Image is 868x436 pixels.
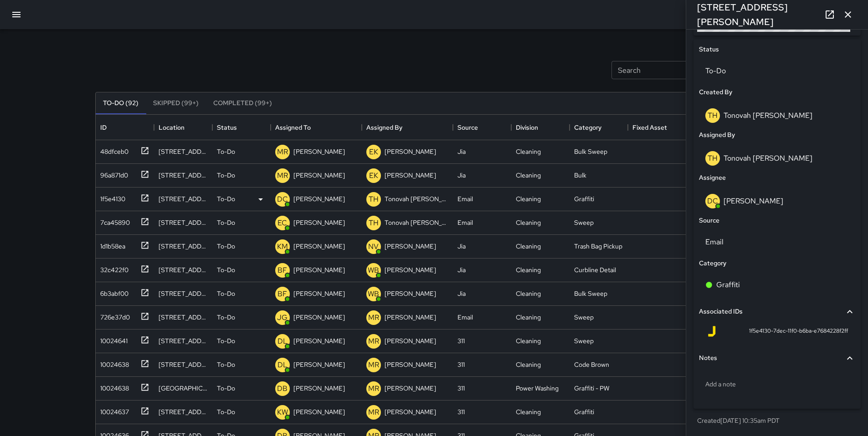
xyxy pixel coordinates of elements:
[217,194,235,203] p: To-Do
[516,115,538,140] div: Division
[457,360,465,369] div: 311
[217,336,235,345] p: To-Do
[457,147,466,156] div: Jia
[368,407,379,418] p: MR
[516,313,541,322] div: Cleaning
[385,265,436,274] p: [PERSON_NAME]
[97,214,130,227] div: 7ca45890
[457,194,473,203] div: Email
[275,115,311,140] div: Assigned To
[574,194,594,203] div: Graffiti
[146,92,206,114] button: Skipped (99+)
[574,147,607,156] div: Bulk Sweep
[574,171,586,180] div: Bulk
[159,218,208,227] div: 43 Juniper Street
[385,171,436,180] p: [PERSON_NAME]
[368,360,379,370] p: MR
[385,147,436,156] p: [PERSON_NAME]
[293,242,345,251] p: [PERSON_NAME]
[159,384,208,393] div: 1077 Howard Street
[217,360,235,369] p: To-Do
[628,115,686,140] div: Fixed Asset
[277,289,287,299] p: BF
[293,147,345,156] p: [PERSON_NAME]
[574,115,601,140] div: Category
[159,115,185,140] div: Location
[457,218,473,227] div: Email
[516,289,541,298] div: Cleaning
[368,241,379,252] p: NV
[516,194,541,203] div: Cleaning
[457,171,466,180] div: Jia
[217,147,235,156] p: To-Do
[368,312,379,323] p: MR
[457,289,466,298] div: Jia
[574,242,622,251] div: Trash Bag Pickup
[217,407,235,416] p: To-Do
[385,360,436,369] p: [PERSON_NAME]
[385,407,436,416] p: [PERSON_NAME]
[159,289,208,298] div: 243 Shipley Street
[159,194,208,203] div: 1128 Howard Street
[293,171,345,180] p: [PERSON_NAME]
[97,309,130,322] div: 726e37d0
[97,380,129,393] div: 10024638
[97,167,128,180] div: 96a871d0
[293,360,345,369] p: [PERSON_NAME]
[159,336,208,345] div: 643 Natoma Street
[97,404,129,416] div: 10024637
[97,285,128,298] div: 6b3abf00
[293,336,345,345] p: [PERSON_NAME]
[511,115,570,140] div: Division
[100,115,107,140] div: ID
[217,265,235,274] p: To-Do
[97,143,128,156] div: 48dfceb0
[293,407,345,416] p: [PERSON_NAME]
[516,336,541,345] div: Cleaning
[516,265,541,274] div: Cleaning
[159,242,208,251] div: 140 7th Street
[385,336,436,345] p: [PERSON_NAME]
[277,336,288,347] p: DL
[516,218,541,227] div: Cleaning
[574,289,607,298] div: Bulk Sweep
[159,313,208,322] div: 1234 Howard Street
[277,383,288,394] p: DB
[574,313,594,322] div: Sweep
[217,384,235,393] p: To-Do
[293,265,345,274] p: [PERSON_NAME]
[366,115,402,140] div: Assigned By
[385,289,436,298] p: [PERSON_NAME]
[217,242,235,251] p: To-Do
[516,384,559,393] div: Power Washing
[385,218,448,227] p: Tonovah [PERSON_NAME]
[457,242,466,251] div: Jia
[293,384,345,393] p: [PERSON_NAME]
[574,218,594,227] div: Sweep
[368,289,379,299] p: WB
[271,115,362,140] div: Assigned To
[369,147,378,157] p: EK
[574,265,616,274] div: Curbline Detail
[516,407,541,416] div: Cleaning
[632,115,667,140] div: Fixed Asset
[97,262,128,274] div: 32c422f0
[206,92,279,114] button: Completed (99+)
[457,336,465,345] div: 311
[368,265,379,276] p: WB
[362,115,453,140] div: Assigned By
[217,313,235,322] p: To-Do
[457,407,465,416] div: 311
[457,384,465,393] div: 311
[217,171,235,180] p: To-Do
[277,147,288,157] p: MR
[570,115,628,140] div: Category
[574,407,594,416] div: Graffiti
[277,241,288,252] p: KM
[154,115,212,140] div: Location
[217,289,235,298] p: To-Do
[97,333,128,345] div: 10024641
[277,360,288,370] p: DL
[516,360,541,369] div: Cleaning
[574,384,610,393] div: Graffiti - PW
